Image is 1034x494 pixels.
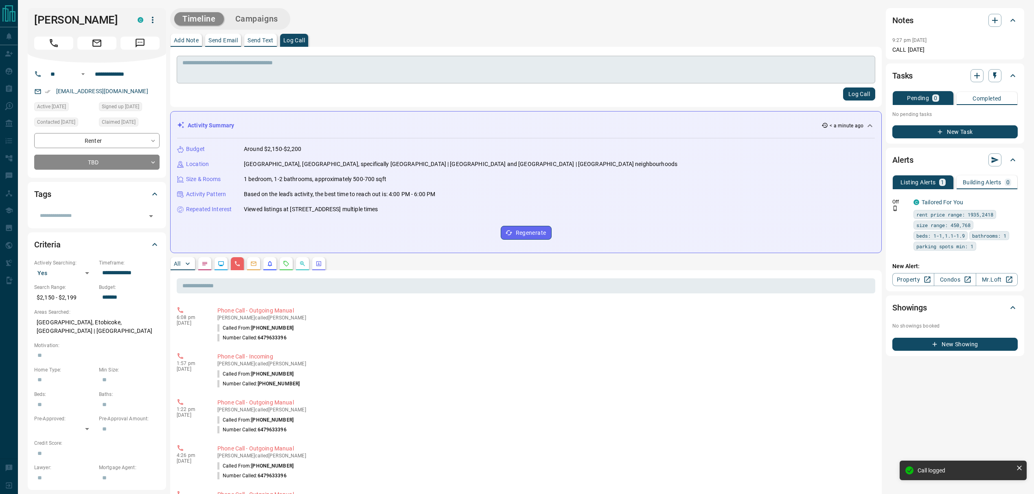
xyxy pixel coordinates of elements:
p: Off [892,198,909,205]
p: Activity Pattern [186,190,226,199]
span: rent price range: 1935,2418 [916,210,993,219]
p: CALL [DATE] [892,46,1018,54]
p: $2,150 - $2,199 [34,291,95,304]
p: 1 bedroom, 1-2 bathrooms, approximately 500-700 sqft [244,175,386,184]
button: Regenerate [501,226,552,240]
p: 1 [941,179,944,185]
span: [PHONE_NUMBER] [258,381,300,387]
p: Log Call [283,37,305,43]
a: [EMAIL_ADDRESS][DOMAIN_NAME] [56,88,148,94]
button: Campaigns [227,12,286,26]
p: Add Note [174,37,199,43]
span: 6479633396 [258,427,287,433]
p: Send Email [208,37,238,43]
p: Budget [186,145,205,153]
p: Listing Alerts [900,179,936,185]
div: Fri Sep 26 2025 [99,118,160,129]
p: Viewed listings at [STREET_ADDRESS] multiple times [244,205,378,214]
svg: Emails [250,260,257,267]
p: 9:27 pm [DATE] [892,37,927,43]
p: 6:08 pm [177,315,205,320]
p: Actively Searching: [34,259,95,267]
p: Number Called: [217,426,287,433]
span: size range: 450,768 [916,221,970,229]
div: Tasks [892,66,1018,85]
p: Completed [973,96,1001,101]
p: < a minute ago [830,122,863,129]
p: [PERSON_NAME] called [PERSON_NAME] [217,407,872,413]
a: Mr.Loft [976,273,1018,286]
span: Message [120,37,160,50]
div: Sat Oct 04 2025 [34,102,95,114]
p: 4:26 pm [177,452,205,458]
svg: Requests [283,260,289,267]
span: [PHONE_NUMBER] [251,371,294,377]
p: [GEOGRAPHIC_DATA], [GEOGRAPHIC_DATA], specifically [GEOGRAPHIC_DATA] | [GEOGRAPHIC_DATA] and [GEO... [244,160,677,168]
p: Based on the lead's activity, the best time to reach out is: 4:00 PM - 6:00 PM [244,190,435,199]
p: Min Size: [99,366,160,374]
p: Size & Rooms [186,175,221,184]
h2: Tags [34,188,51,201]
span: Active [DATE] [37,103,66,111]
span: beds: 1-1,1.1-1.9 [916,232,965,240]
a: Tailored For You [922,199,963,205]
div: Criteria [34,235,160,254]
p: [DATE] [177,412,205,418]
p: All [174,261,180,267]
p: Called From: [217,462,294,470]
svg: Push Notification Only [892,205,898,211]
p: New Alert: [892,262,1018,271]
svg: Agent Actions [315,260,322,267]
svg: Notes [202,260,208,267]
p: Lawyer: [34,464,95,471]
p: Activity Summary [188,121,234,130]
button: New Showing [892,338,1018,351]
p: Budget: [99,284,160,291]
p: Number Called: [217,334,287,341]
p: [GEOGRAPHIC_DATA], Etobicoke, [GEOGRAPHIC_DATA] | [GEOGRAPHIC_DATA] [34,316,160,338]
p: No pending tasks [892,108,1018,120]
p: Timeframe: [99,259,160,267]
p: Repeated Interest [186,205,232,214]
p: [DATE] [177,366,205,372]
p: 1:22 pm [177,407,205,412]
svg: Opportunities [299,260,306,267]
svg: Listing Alerts [267,260,273,267]
span: [PHONE_NUMBER] [251,463,294,469]
p: Baths: [99,391,160,398]
h2: Criteria [34,238,61,251]
p: Beds: [34,391,95,398]
a: Condos [934,273,976,286]
h1: [PERSON_NAME] [34,13,125,26]
span: parking spots min: 1 [916,242,973,250]
span: [PHONE_NUMBER] [251,325,294,331]
button: Open [145,210,157,222]
div: Fri May 26 2023 [99,102,160,114]
p: [DATE] [177,320,205,326]
div: Activity Summary< a minute ago [177,118,875,133]
span: 6479633396 [258,335,287,341]
div: Yes [34,267,95,280]
p: [PERSON_NAME] called [PERSON_NAME] [217,361,872,367]
button: New Task [892,125,1018,138]
p: Areas Searched: [34,308,160,316]
button: Open [78,69,88,79]
span: bathrooms: 1 [972,232,1006,240]
div: Notes [892,11,1018,30]
p: Credit Score: [34,439,160,447]
svg: Calls [234,260,241,267]
p: No showings booked [892,322,1018,330]
p: Phone Call - Outgoing Manual [217,398,872,407]
p: 1:57 pm [177,361,205,366]
p: Phone Call - Incoming [217,352,872,361]
span: Claimed [DATE] [102,118,136,126]
p: Search Range: [34,284,95,291]
span: [PHONE_NUMBER] [251,417,294,423]
svg: Email Verified [45,89,50,94]
p: Number Called: [217,472,287,479]
p: Home Type: [34,366,95,374]
div: Showings [892,298,1018,317]
p: Pending [907,95,929,101]
p: 0 [934,95,937,101]
h2: Showings [892,301,927,314]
